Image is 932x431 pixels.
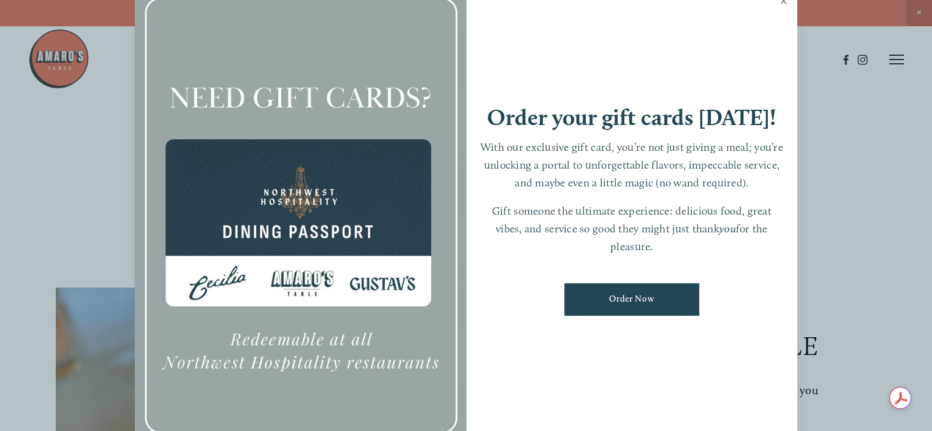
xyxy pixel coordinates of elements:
p: With our exclusive gift card, you’re not just giving a meal; you’re unlocking a portal to unforge... [479,139,786,191]
a: Order Now [564,283,699,316]
h1: Order your gift cards [DATE]! [487,106,776,129]
p: Gift someone the ultimate experience: delicious food, great vibes, and service so good they might... [479,202,786,255]
em: you [719,222,736,235]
